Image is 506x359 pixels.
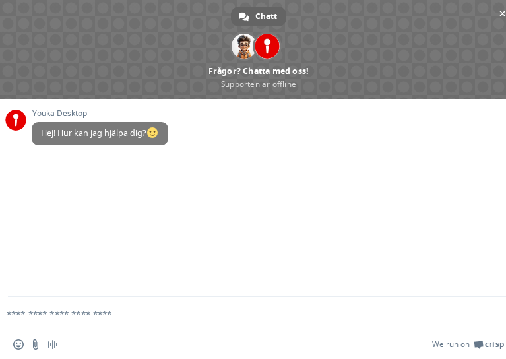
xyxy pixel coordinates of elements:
div: Chatt [231,7,286,26]
span: Infoga en smiley [13,339,24,350]
span: Youka Desktop [32,109,168,118]
a: We run onCrisp [432,339,504,350]
span: Röstmeddelande [47,339,58,350]
textarea: Skriv ditt meddelande... [7,308,468,320]
span: Hej! Hur kan jag hjälpa dig? [41,127,159,139]
span: Chatt [255,7,277,26]
span: We run on [432,339,470,350]
span: Skicka fil [30,339,41,350]
span: Crisp [485,339,504,350]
